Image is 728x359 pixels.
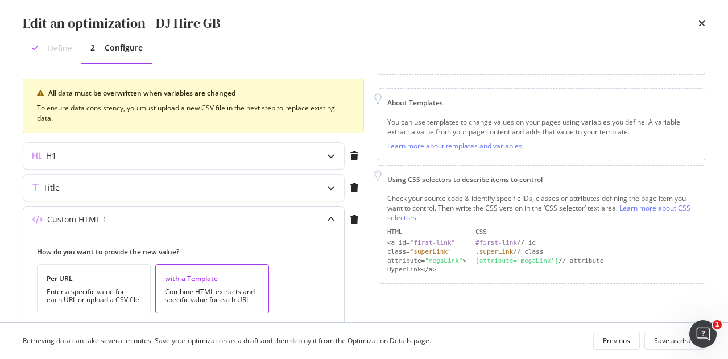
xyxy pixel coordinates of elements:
div: Custom HTML 1 [47,214,107,225]
div: "first-link" [410,239,455,246]
div: Hyperlink</a> [387,265,466,274]
div: Edit an optimization - DJ Hire GB [23,14,220,33]
div: Configure [105,42,143,53]
div: About Templates [387,98,696,108]
div: HTML [387,228,466,237]
span: 1 [713,320,722,329]
iframe: Intercom live chat [689,320,717,348]
div: Previous [603,336,630,345]
div: H1 [46,150,56,162]
button: Save as draft [644,332,705,350]
div: // attribute [475,257,696,266]
div: Combine HTML extracts and specific value for each URL [165,288,259,304]
div: [attribute='megaLink'] [475,257,559,265]
div: All data must be overwritten when variables are changed [48,88,350,98]
div: 2 [90,42,95,53]
div: with a Template [165,274,259,283]
div: <a id= [387,238,466,247]
a: Learn more about CSS selectors [387,203,690,222]
div: Save as draft [654,336,696,345]
div: .superLink [475,248,513,255]
div: Define [48,43,72,54]
div: "megaLink" [425,257,462,265]
div: #first-link [475,239,517,246]
div: class= [387,247,466,257]
div: Using CSS selectors to describe items to control [387,175,696,184]
div: Title [43,182,60,193]
div: To ensure data consistency, you must upload a new CSV file in the next step to replace existing d... [37,103,350,123]
div: // class [475,247,696,257]
div: Enter a specific value for each URL or upload a CSV file [47,288,141,304]
div: Retrieving data can take several minutes. Save your optimization as a draft and then deploy it fr... [23,336,431,345]
button: Previous [593,332,640,350]
a: Learn more about templates and variables [387,141,522,151]
div: attribute= > [387,257,466,266]
label: How do you want to provide the new value? [37,247,321,257]
div: Per URL [47,274,141,283]
div: CSS [475,228,696,237]
div: times [698,14,705,33]
div: warning banner [23,79,364,133]
div: "superLink" [410,248,452,255]
div: Check your source code & identify specific IDs, classes or attributes defining the page item you ... [387,193,696,222]
div: // id [475,238,696,247]
div: You can use templates to change values on your pages using variables you define. A variable extra... [387,117,696,137]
